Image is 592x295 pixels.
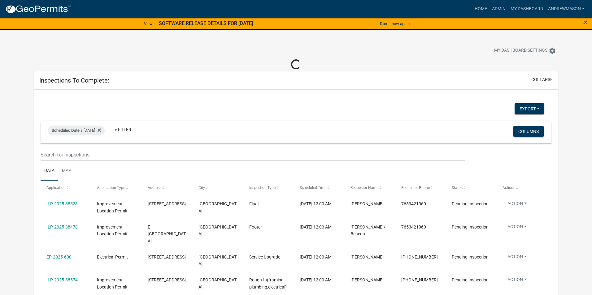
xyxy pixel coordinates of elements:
[148,224,186,244] span: E ORCHARD RD
[350,224,385,237] span: Joe W/ Beacon
[401,186,430,190] span: Requestor Phone
[452,277,489,282] span: Pending Inspection
[97,186,125,190] span: Application Type
[401,224,426,229] span: 7653421060
[446,181,497,195] datatable-header-cell: Status
[41,181,91,195] datatable-header-cell: Application
[583,18,587,27] span: ×
[249,277,287,289] span: Rough-In(framing, plumbing,electrical)
[91,181,142,195] datatable-header-cell: Application Type
[97,224,128,237] span: Improvement Location Permit
[489,45,561,57] button: My Dashboard Settingssettings
[249,186,276,190] span: Inspection Type
[472,3,490,15] a: Home
[583,19,587,26] button: Close
[46,186,66,190] span: Application
[508,3,546,15] a: My Dashboard
[395,181,446,195] datatable-header-cell: Requestor Phone
[159,20,253,26] strong: SOFTWARE RELEASE DETAILS FOR [DATE]
[249,201,259,206] span: Final
[452,186,463,190] span: Status
[39,77,109,84] h5: Inspections To Complete:
[97,254,128,259] span: Electrical Permit
[497,181,547,195] datatable-header-cell: Actions
[350,186,378,190] span: Requestor Name
[452,224,489,229] span: Pending Inspection
[503,200,532,209] button: Action
[531,76,553,83] button: collapse
[148,186,161,190] span: Address
[350,201,384,206] span: Michael Dorsey
[97,201,128,213] span: Improvement Location Permit
[401,254,438,259] span: 317-313-6028
[198,186,205,190] span: City
[503,254,532,263] button: Action
[294,181,345,195] datatable-header-cell: Scheduled Time
[148,254,186,259] span: 6291 E S R 144
[401,277,438,282] span: 317-281-3910
[452,201,489,206] span: Pending Inspection
[515,103,544,114] button: Export
[141,19,155,29] a: View
[46,277,78,282] a: ILP-2025-38574
[513,126,544,137] button: Columns
[193,181,243,195] datatable-header-cell: City
[503,276,532,285] button: Action
[198,201,237,213] span: MOORESVILLE
[249,224,262,229] span: Footer
[48,126,105,135] div: is [DATE]
[249,254,280,259] span: Service Upgrade
[452,254,489,259] span: Pending Inspection
[110,124,136,135] a: + Filter
[41,148,465,161] input: Search for inspections
[503,224,532,233] button: Action
[52,128,80,133] span: Scheduled Date
[350,277,384,282] span: Nelson, Tim
[300,224,332,229] span: 09/25/2025, 12:00 AM
[46,224,78,229] a: ILP-2025-38478
[401,201,426,206] span: 7653421060
[546,3,587,15] a: AndrewMason
[142,181,193,195] datatable-header-cell: Address
[198,224,237,237] span: MOORESVILLE
[345,181,395,195] datatable-header-cell: Requestor Name
[41,161,58,181] a: Data
[300,277,332,282] span: 09/25/2025, 12:00 AM
[46,201,78,206] a: ILP-2025-38528
[46,254,72,259] a: EP-2025-600
[350,254,384,259] span: Joe
[490,3,508,15] a: Admin
[198,277,237,289] span: MOORESVILLE
[198,254,237,267] span: MOORESVILLE
[148,277,186,282] span: 11026 N KITCHEN RD
[377,19,412,29] button: Don't show again
[97,277,128,289] span: Improvement Location Permit
[494,47,547,54] span: My Dashboard Settings
[243,181,294,195] datatable-header-cell: Inspection Type
[300,201,332,206] span: 09/25/2025, 12:00 AM
[549,47,556,54] i: settings
[300,254,332,259] span: 09/25/2025, 12:00 AM
[58,161,75,181] a: Map
[148,201,186,206] span: 9620 N GASBURG RD
[503,186,515,190] span: Actions
[300,186,326,190] span: Scheduled Time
